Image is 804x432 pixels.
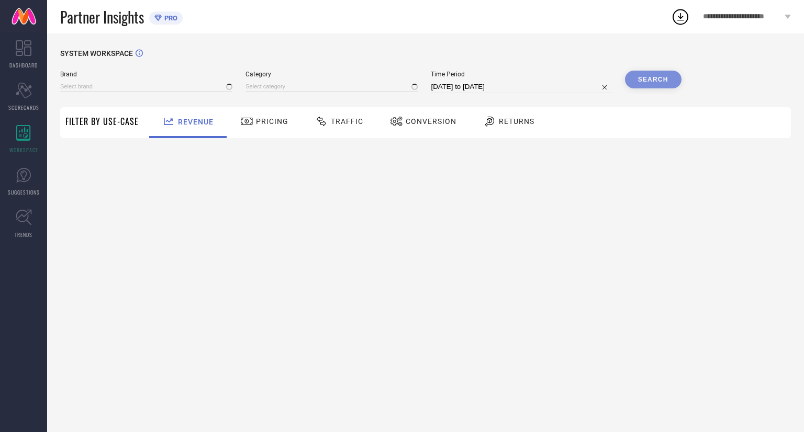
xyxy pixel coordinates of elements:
span: Revenue [178,118,214,126]
input: Select time period [431,81,611,93]
span: Brand [60,71,232,78]
span: SYSTEM WORKSPACE [60,49,133,58]
div: Open download list [671,7,690,26]
span: Returns [499,117,534,126]
span: Partner Insights [60,6,144,28]
input: Select category [245,81,418,92]
span: Filter By Use-Case [65,115,139,128]
input: Select brand [60,81,232,92]
span: DASHBOARD [9,61,38,69]
span: Category [245,71,418,78]
span: Pricing [256,117,288,126]
span: Traffic [331,117,363,126]
span: PRO [162,14,177,22]
span: Conversion [406,117,456,126]
span: WORKSPACE [9,146,38,154]
span: TRENDS [15,231,32,238]
span: SCORECARDS [8,104,39,111]
span: Time Period [431,71,611,78]
span: SUGGESTIONS [8,188,40,196]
